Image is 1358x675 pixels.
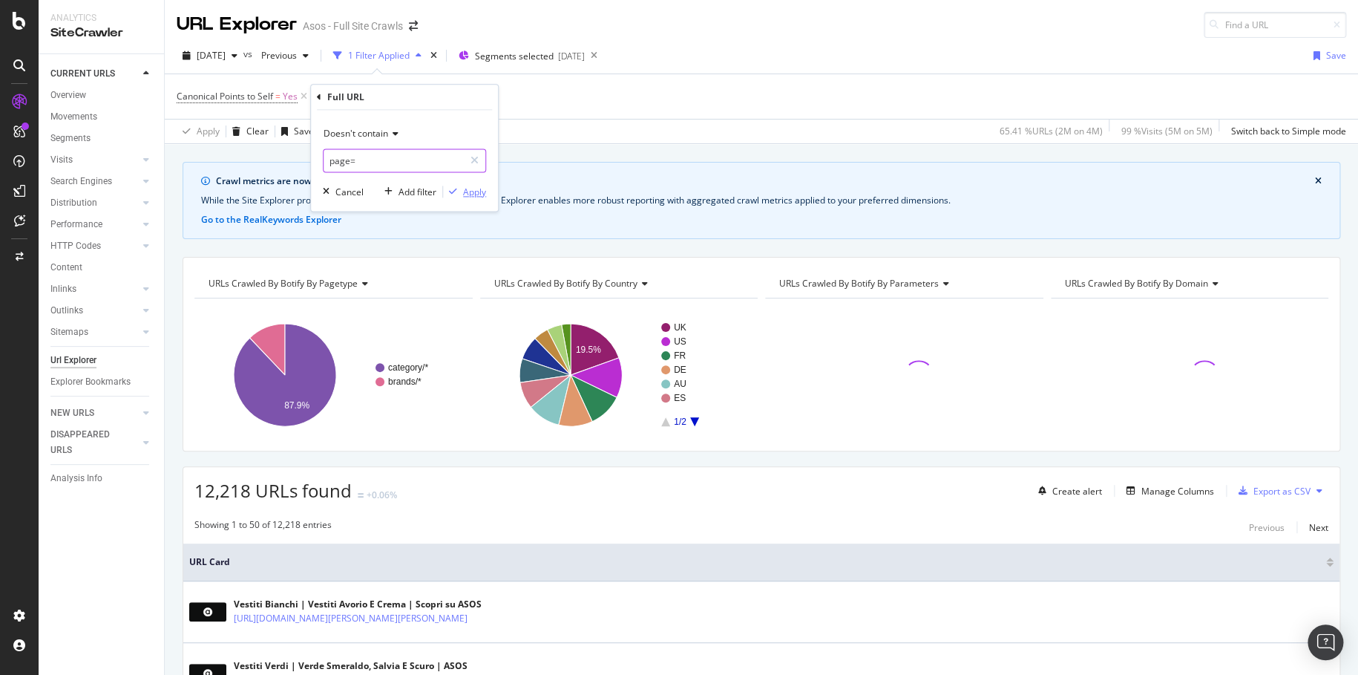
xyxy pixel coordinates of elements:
[50,471,154,486] a: Analysis Info
[50,427,125,458] div: DISAPPEARED URLS
[197,49,226,62] span: 2025 Oct. 7th
[50,131,154,146] a: Segments
[50,88,154,103] a: Overview
[674,365,686,375] text: DE
[303,19,403,33] div: Asos - Full Site Crawls
[1253,485,1311,498] div: Export as CSV
[275,120,314,143] button: Save
[779,277,939,290] span: URLs Crawled By Botify By parameters
[50,260,82,275] div: Content
[255,49,297,62] span: Previous
[378,184,436,199] button: Add filter
[50,281,139,297] a: Inlinks
[453,44,585,68] button: Segments selected[DATE]
[491,272,745,296] h4: URLs Crawled By Botify By country
[1204,12,1346,38] input: Find a URL
[50,66,139,82] a: CURRENT URLS
[50,195,139,211] a: Distribution
[50,195,97,211] div: Distribution
[275,90,281,102] span: =
[674,417,686,427] text: 1/2
[327,91,364,103] div: Full URL
[234,598,532,611] div: Vestiti Bianchi | Vestiti Avorio E Crema | Scopri su ASOS
[201,194,1322,207] div: While the Site Explorer provides crawl metrics by URL, the RealKeywords Explorer enables more rob...
[335,186,364,198] div: Cancel
[50,303,139,319] a: Outlinks
[674,379,686,389] text: AU
[197,125,220,137] div: Apply
[50,174,139,189] a: Search Engines
[1052,485,1102,498] div: Create alert
[50,152,139,168] a: Visits
[1309,521,1328,534] div: Next
[1225,120,1346,143] button: Switch back to Simple mode
[1121,125,1213,137] div: 99 % Visits ( 5M on 5M )
[409,21,418,31] div: arrow-right-arrow-left
[209,277,358,290] span: URLs Crawled By Botify By pagetype
[674,393,686,403] text: ES
[1326,49,1346,62] div: Save
[194,518,332,536] div: Showing 1 to 50 of 12,218 entries
[558,50,585,62] div: [DATE]
[284,400,309,411] text: 87.9%
[1308,44,1346,68] button: Save
[50,152,73,168] div: Visits
[206,272,459,296] h4: URLs Crawled By Botify By pagetype
[1062,272,1316,296] h4: URLs Crawled By Botify By domain
[463,186,486,198] div: Apply
[50,405,94,421] div: NEW URLS
[50,471,102,486] div: Analysis Info
[255,44,315,68] button: Previous
[177,12,297,37] div: URL Explorer
[294,125,314,137] div: Save
[189,555,1322,569] span: URL Card
[177,120,220,143] button: Apply
[674,336,686,347] text: US
[50,427,139,458] a: DISAPPEARED URLS
[50,66,115,82] div: CURRENT URLS
[50,325,139,340] a: Sitemaps
[50,217,139,232] a: Performance
[1032,479,1102,503] button: Create alert
[50,303,83,319] div: Outlinks
[50,12,152,25] div: Analytics
[1000,125,1103,137] div: 65.41 % URLs ( 2M on 4M )
[226,120,269,143] button: Clear
[475,50,554,62] span: Segments selected
[50,353,154,368] a: Url Explorer
[216,175,1315,188] div: Crawl metrics are now in the RealKeywords Explorer
[1308,625,1343,660] div: Open Intercom Messenger
[246,125,269,137] div: Clear
[50,25,152,42] div: SiteCrawler
[367,489,397,501] div: +0.06%
[50,374,131,390] div: Explorer Bookmarks
[50,260,154,275] a: Content
[388,362,428,373] text: category/*
[324,127,388,140] span: Doesn't contain
[1141,485,1214,498] div: Manage Columns
[234,659,468,673] div: Vestiti Verdi | Verde Smeraldo, Salvia E Scuro | ASOS
[50,374,154,390] a: Explorer Bookmarks
[50,353,96,368] div: Url Explorer
[50,217,102,232] div: Performance
[1121,482,1214,500] button: Manage Columns
[1249,518,1285,536] button: Previous
[427,48,440,63] div: times
[50,281,76,297] div: Inlinks
[1065,277,1208,290] span: URLs Crawled By Botify By domain
[674,322,686,333] text: UK
[317,184,364,199] button: Cancel
[50,109,97,125] div: Movements
[1249,521,1285,534] div: Previous
[50,238,101,254] div: HTTP Codes
[1233,479,1311,503] button: Export as CSV
[234,611,468,626] a: [URL][DOMAIN_NAME][PERSON_NAME][PERSON_NAME]
[50,325,88,340] div: Sitemaps
[358,493,364,498] img: Equal
[201,213,341,226] button: Go to the RealKeywords Explorer
[443,184,486,199] button: Apply
[480,310,755,440] svg: A chart.
[494,277,637,290] span: URLs Crawled By Botify By country
[194,478,352,503] span: 12,218 URLs found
